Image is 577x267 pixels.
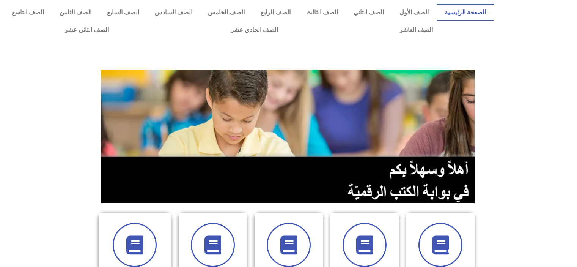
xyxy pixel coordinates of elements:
[298,4,346,21] a: الصف الثالث
[52,4,99,21] a: الصف الثامن
[170,21,338,39] a: الصف الحادي عشر
[346,4,391,21] a: الصف الثاني
[392,4,437,21] a: الصف الأول
[339,21,494,39] a: الصف العاشر
[99,4,147,21] a: الصف السابع
[147,4,200,21] a: الصف السادس
[4,4,52,21] a: الصف التاسع
[4,21,170,39] a: الصف الثاني عشر
[253,4,298,21] a: الصف الرابع
[200,4,253,21] a: الصف الخامس
[437,4,494,21] a: الصفحة الرئيسية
